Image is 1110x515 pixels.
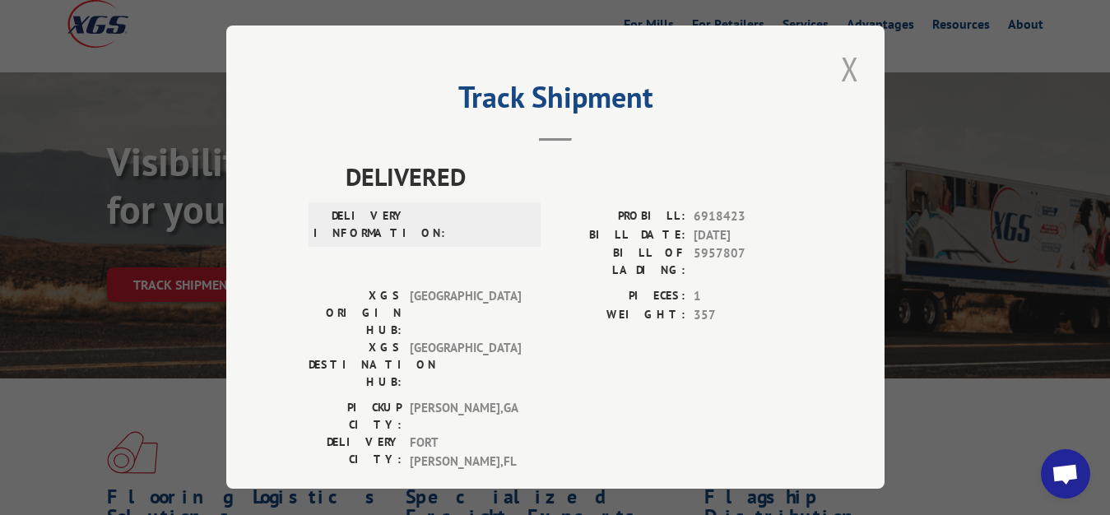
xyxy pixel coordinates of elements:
label: BILL OF LADING: [555,244,685,279]
span: 1 [694,287,802,306]
label: DELIVERY CITY: [309,434,402,471]
label: DELIVERY INFORMATION: [313,207,406,242]
label: XGS ORIGIN HUB: [309,287,402,339]
span: FORT [PERSON_NAME] , FL [410,434,521,471]
label: WEIGHT: [555,306,685,325]
a: Open chat [1041,449,1090,499]
span: 357 [694,306,802,325]
span: [DATE] [694,226,802,245]
span: DELIVERED [346,158,802,195]
label: PIECES: [555,287,685,306]
span: 5957807 [694,244,802,279]
button: Close modal [836,46,864,91]
h2: Track Shipment [309,86,802,117]
label: PROBILL: [555,207,685,226]
span: 6918423 [694,207,802,226]
label: BILL DATE: [555,226,685,245]
span: [PERSON_NAME] , GA [410,399,521,434]
label: PICKUP CITY: [309,399,402,434]
span: [GEOGRAPHIC_DATA] [410,287,521,339]
span: [GEOGRAPHIC_DATA] [410,339,521,391]
label: XGS DESTINATION HUB: [309,339,402,391]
